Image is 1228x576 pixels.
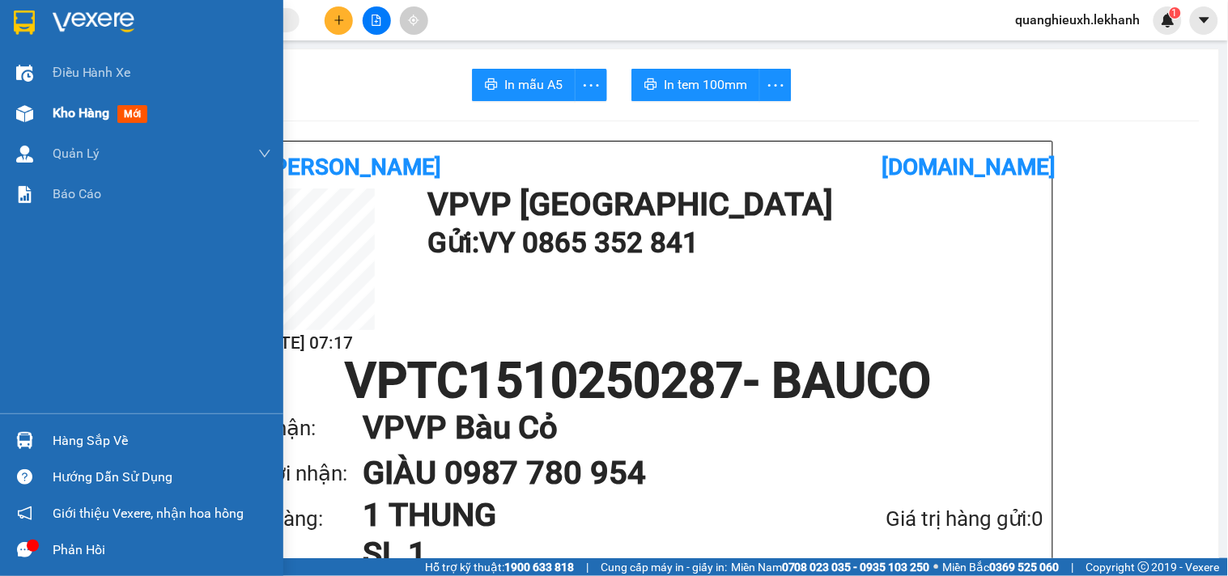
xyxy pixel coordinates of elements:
img: warehouse-icon [16,432,33,449]
span: question-circle [17,469,32,485]
div: Hàng sắp về [53,429,271,453]
strong: 0708 023 035 - 0935 103 250 [782,561,930,574]
span: Kho hàng [53,105,109,121]
span: CR : [12,106,37,123]
span: | [586,558,589,576]
img: warehouse-icon [16,105,33,122]
div: VP Bàu Cỏ [189,14,320,33]
h1: GIÀU 0987 780 954 [363,451,1012,496]
div: Phản hồi [53,538,271,562]
div: VP nhận: [233,412,363,445]
div: 0987780954 [189,53,320,75]
b: [PERSON_NAME] [267,154,442,180]
span: printer [485,78,498,93]
button: caret-down [1190,6,1218,35]
b: [DOMAIN_NAME] [882,154,1056,180]
div: VP [GEOGRAPHIC_DATA] [14,14,178,53]
span: ⚪️ [934,564,939,570]
span: printer [644,78,657,93]
img: solution-icon [16,186,33,203]
span: Điều hành xe [53,62,131,83]
span: mới [117,105,147,123]
span: In tem 100mm [664,74,747,95]
h2: [DATE] 07:17 [233,330,375,357]
strong: 1900 633 818 [504,561,574,574]
img: icon-new-feature [1161,13,1175,28]
button: file-add [363,6,391,35]
sup: 1 [1170,7,1181,19]
span: Cung cấp máy in - giấy in: [601,558,727,576]
span: Quản Lý [53,143,100,163]
h1: VP VP [GEOGRAPHIC_DATA] [427,188,1036,221]
button: printerIn tem 100mm [631,69,760,101]
div: GIÀU [189,33,320,53]
button: printerIn mẫu A5 [472,69,576,101]
span: plus [334,15,345,26]
span: | [1072,558,1074,576]
span: message [17,542,32,557]
span: more [760,75,791,95]
button: plus [325,6,353,35]
span: down [258,147,271,160]
button: more [759,69,792,101]
div: Tên hàng: [233,502,363,536]
h1: Gửi: VY 0865 352 841 [427,221,1036,265]
span: Gửi: [14,15,39,32]
img: warehouse-icon [16,146,33,163]
div: Hướng dẫn sử dụng [53,465,271,489]
span: Nhận: [189,15,228,32]
div: VY [14,53,178,72]
span: Hỗ trợ kỹ thuật: [425,558,574,576]
span: Giới thiệu Vexere, nhận hoa hồng [53,503,244,523]
span: Miền Nam [731,558,930,576]
span: copyright [1138,561,1149,573]
div: 0865352841 [14,72,178,95]
span: file-add [371,15,382,26]
div: Người nhận: [233,457,363,490]
span: caret-down [1197,13,1212,28]
span: 1 [1172,7,1178,19]
strong: 0369 525 060 [990,561,1060,574]
span: In mẫu A5 [504,74,563,95]
img: logo-vxr [14,11,35,35]
span: Báo cáo [53,184,101,204]
span: aim [408,15,419,26]
h1: VPTC1510250287 - BAUCO [233,357,1044,405]
button: aim [400,6,428,35]
img: warehouse-icon [16,65,33,82]
span: more [576,75,606,95]
span: notification [17,506,32,521]
h1: VP VP Bàu Cỏ [363,405,1012,451]
h1: 1 THUNG [363,496,801,535]
div: Giá trị hàng gửi: 0 [801,502,1044,536]
span: Miền Bắc [943,558,1060,576]
div: 40.000 [12,104,181,124]
span: quanghieuxh.lekhanh [1003,10,1154,30]
button: more [575,69,607,101]
h1: SL 1 [363,535,801,574]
